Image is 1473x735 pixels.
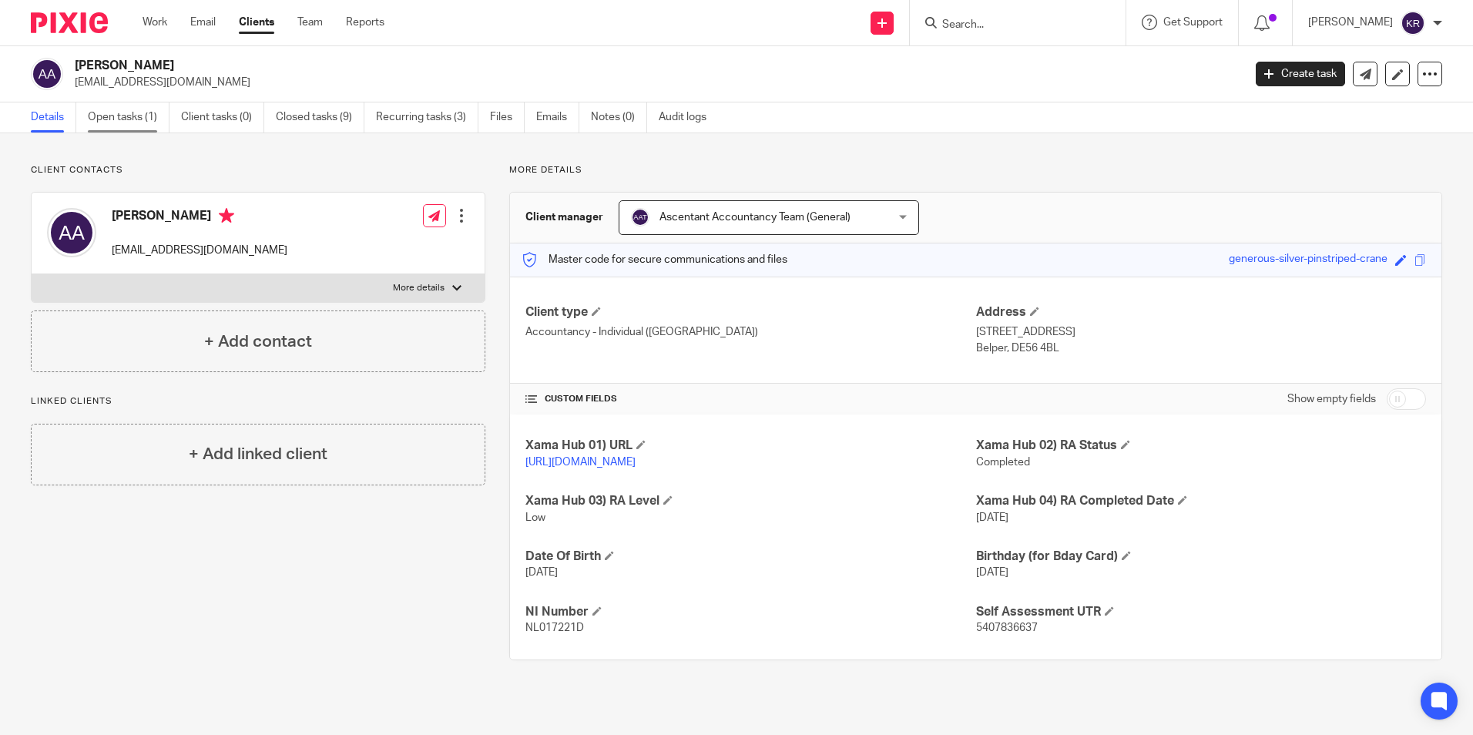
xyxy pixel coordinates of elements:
[525,438,975,454] h4: Xama Hub 01) URL
[376,102,478,133] a: Recurring tasks (3)
[525,457,636,468] a: [URL][DOMAIN_NAME]
[1229,251,1387,269] div: generous-silver-pinstriped-crane
[509,164,1442,176] p: More details
[525,604,975,620] h4: NI Number
[31,102,76,133] a: Details
[976,324,1426,340] p: [STREET_ADDRESS]
[976,512,1008,523] span: [DATE]
[204,330,312,354] h4: + Add contact
[941,18,1079,32] input: Search
[525,324,975,340] p: Accountancy - Individual ([GEOGRAPHIC_DATA])
[1256,62,1345,86] a: Create task
[297,15,323,30] a: Team
[346,15,384,30] a: Reports
[591,102,647,133] a: Notes (0)
[490,102,525,133] a: Files
[525,512,545,523] span: Low
[1401,11,1425,35] img: svg%3E
[1308,15,1393,30] p: [PERSON_NAME]
[1287,391,1376,407] label: Show empty fields
[525,623,584,633] span: NL017221D
[525,304,975,321] h4: Client type
[88,102,169,133] a: Open tasks (1)
[239,15,274,30] a: Clients
[75,75,1233,90] p: [EMAIL_ADDRESS][DOMAIN_NAME]
[31,395,485,408] p: Linked clients
[31,58,63,90] img: svg%3E
[976,623,1038,633] span: 5407836637
[525,493,975,509] h4: Xama Hub 03) RA Level
[47,208,96,257] img: svg%3E
[189,442,327,466] h4: + Add linked client
[181,102,264,133] a: Client tasks (0)
[976,304,1426,321] h4: Address
[31,164,485,176] p: Client contacts
[31,12,108,33] img: Pixie
[976,493,1426,509] h4: Xama Hub 04) RA Completed Date
[525,393,975,405] h4: CUSTOM FIELDS
[522,252,787,267] p: Master code for secure communications and files
[1163,17,1223,28] span: Get Support
[112,208,287,227] h4: [PERSON_NAME]
[190,15,216,30] a: Email
[976,567,1008,578] span: [DATE]
[976,604,1426,620] h4: Self Assessment UTR
[976,341,1426,356] p: Belper, DE56 4BL
[536,102,579,133] a: Emails
[112,243,287,258] p: [EMAIL_ADDRESS][DOMAIN_NAME]
[525,210,603,225] h3: Client manager
[75,58,1001,74] h2: [PERSON_NAME]
[631,208,649,227] img: svg%3E
[219,208,234,223] i: Primary
[393,282,445,294] p: More details
[659,102,718,133] a: Audit logs
[143,15,167,30] a: Work
[976,549,1426,565] h4: Birthday (for Bday Card)
[976,438,1426,454] h4: Xama Hub 02) RA Status
[276,102,364,133] a: Closed tasks (9)
[659,212,851,223] span: Ascentant Accountancy Team (General)
[525,549,975,565] h4: Date Of Birth
[525,567,558,578] span: [DATE]
[976,457,1030,468] span: Completed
